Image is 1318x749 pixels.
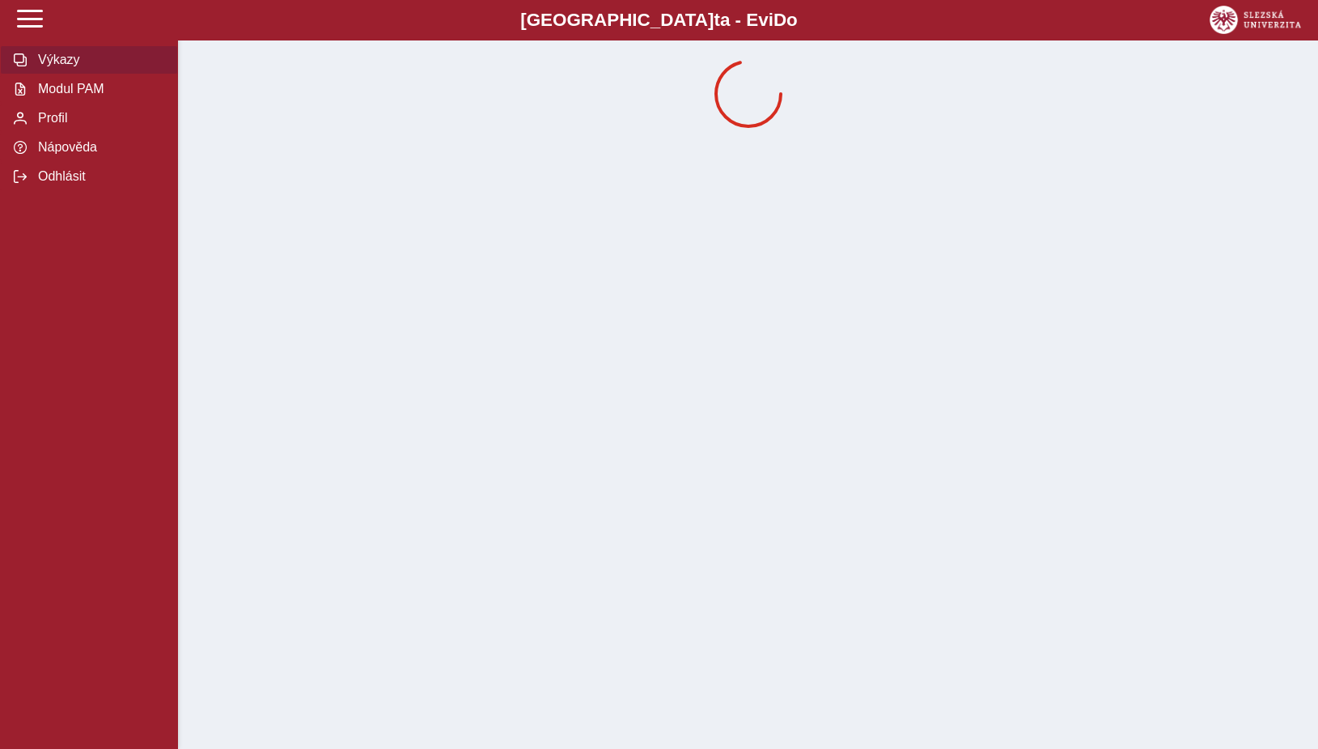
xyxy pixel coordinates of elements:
span: t [714,10,719,30]
span: Modul PAM [33,82,164,96]
span: Nápověda [33,140,164,155]
b: [GEOGRAPHIC_DATA] a - Evi [49,10,1269,31]
span: o [786,10,798,30]
img: logo_web_su.png [1210,6,1301,34]
span: Výkazy [33,53,164,67]
span: D [773,10,786,30]
span: Profil [33,111,164,126]
span: Odhlásit [33,169,164,184]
